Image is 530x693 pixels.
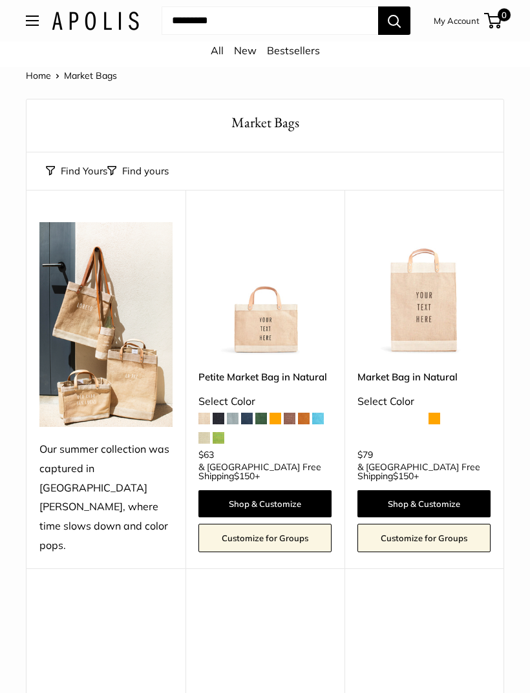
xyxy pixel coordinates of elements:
button: Open menu [26,16,39,26]
a: Market Bag in NaturalMarket Bag in Natural [357,222,491,355]
img: Petite Market Bag in Natural [198,222,332,355]
span: & [GEOGRAPHIC_DATA] Free Shipping + [357,462,491,481]
a: Market Bag in Natural [357,369,491,384]
a: Bestsellers [267,44,320,57]
a: My Account [434,13,480,28]
a: Shop & Customize [357,490,491,517]
span: 0 [498,8,511,21]
button: Search [378,6,410,35]
span: $79 [357,449,373,460]
span: $150 [234,470,255,482]
a: Petite Market Bag in Natural [198,369,332,384]
span: Market Bags [64,70,117,81]
a: Home [26,70,51,81]
div: Select Color [357,392,491,411]
nav: Breadcrumb [26,67,117,84]
span: $63 [198,449,214,460]
button: Find Yours [46,162,107,180]
a: Shop & Customize [198,490,332,517]
button: Filter collection [107,162,169,180]
a: New [234,44,257,57]
div: Our summer collection was captured in [GEOGRAPHIC_DATA][PERSON_NAME], where time slows down and c... [39,440,173,555]
a: Customize for Groups [357,524,491,552]
span: & [GEOGRAPHIC_DATA] Free Shipping + [198,462,332,481]
img: Market Bag in Natural [357,222,491,355]
img: Our summer collection was captured in Todos Santos, where time slows down and color pops. [39,222,173,427]
input: Search... [162,6,378,35]
a: All [211,44,224,57]
a: 0 [485,13,502,28]
h1: Market Bags [46,112,484,132]
img: Apolis [52,12,139,30]
a: Customize for Groups [198,524,332,552]
div: Select Color [198,392,332,411]
a: Petite Market Bag in Naturaldescription_Effortless style that elevates every moment [198,222,332,355]
span: $150 [393,470,414,482]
